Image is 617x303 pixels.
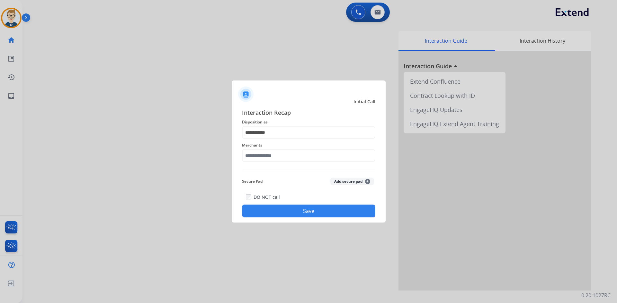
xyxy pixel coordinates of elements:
[353,98,375,105] span: Initial Call
[365,179,370,184] span: +
[581,291,611,299] p: 0.20.1027RC
[242,108,375,118] span: Interaction Recap
[330,178,374,185] button: Add secure pad+
[254,194,280,200] label: DO NOT call
[242,141,375,149] span: Merchants
[242,205,375,217] button: Save
[242,118,375,126] span: Disposition as
[242,178,263,185] span: Secure Pad
[238,87,254,102] img: contactIcon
